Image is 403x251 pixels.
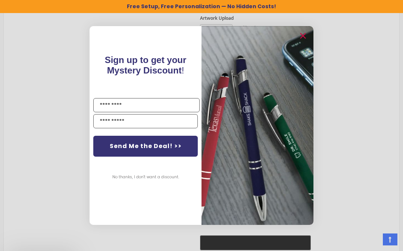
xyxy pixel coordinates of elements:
button: Close dialog [297,30,309,42]
img: pop-up-image [201,26,313,225]
span: ! [105,55,187,75]
button: No thanks, I don't want a discount. [109,168,183,186]
button: Send Me the Deal! >> [93,136,198,157]
span: Sign up to get your Mystery Discount [105,55,187,75]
